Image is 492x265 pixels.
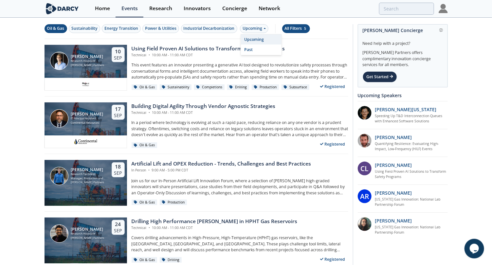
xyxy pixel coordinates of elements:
div: 17 [114,106,122,113]
div: AR [358,189,372,203]
p: In a period where technology is evolving at such a rapid pace, reducing reliance on any one vendo... [132,120,348,138]
a: Brian Morris [PERSON_NAME] IT Principal Architect Continental Resources 17 Sep Building Digital A... [45,102,348,148]
div: Sep [114,55,122,61]
div: Sep [114,170,122,176]
div: Technical 10:00 AM - 11:00 AM CDT [132,53,285,58]
div: Power & Utilities [145,26,176,31]
div: Oil & Gas [47,26,64,31]
img: Nick Robbins [50,167,68,185]
img: Profile [439,4,448,13]
span: • [148,53,151,57]
div: In Person 9:00 AM - 5:00 PM CDT [132,168,311,173]
a: Quantifying Resilience: Evaluating High-Impact, Low-Frequency (HILF) Events [375,141,448,152]
div: Upcoming [240,24,268,33]
div: [PERSON_NAME] Partners [71,180,106,185]
img: 90f9c750-37bc-4a35-8c39-e7b0554cf0e9 [358,134,372,148]
div: [PERSON_NAME] [71,227,104,232]
p: Covers drilling advancements in High-Pressure, High-Temperature (HPHT) gas reservoirs, like the [... [132,235,348,253]
img: 1b183925-147f-4a47-82c9-16eeeed5003c [358,106,372,120]
div: Past [241,44,282,55]
span: • [147,168,151,172]
div: Oil & Gas [132,142,157,148]
div: [PERSON_NAME] [71,112,103,116]
div: Production [252,84,279,90]
div: Registered [317,82,348,91]
div: Concierge [222,6,247,11]
a: Juan Mayol [PERSON_NAME] Research Associate [PERSON_NAME] Partners 10 Sep Using Field Proven AI S... [45,45,348,91]
button: Power & Utilities [142,24,179,33]
p: [PERSON_NAME] [375,162,412,168]
button: Industrial Decarbonization [181,24,237,33]
div: Research [149,6,172,11]
iframe: chat widget [465,239,485,258]
p: [PERSON_NAME] [375,134,412,141]
div: Get Started [363,71,397,82]
div: Research Associate [71,232,104,236]
span: • [148,225,151,230]
div: Registered [317,255,348,263]
div: Using Field Proven AI Solutions to Transform Safety Programs [132,45,285,53]
div: 24 [114,221,122,228]
a: [US_STATE] Gas Innovation: National Lab Partnership Forum [375,225,448,235]
p: This event features an innovator presenting a generative AI tool designed to revolutionize safety... [132,62,348,80]
div: IT Principal Architect [71,116,103,121]
a: Using Field Proven AI Solutions to Transform Safety Programs [375,169,448,180]
a: [US_STATE] Gas Innovation: National Lab Partnership Forum [375,197,448,207]
button: Oil & Gas [45,24,67,33]
p: [PERSON_NAME] [375,217,412,224]
div: Industrial Decarbonization [184,26,235,31]
img: logo-wide.svg [45,3,80,14]
span: • [148,110,151,115]
div: Sustainability [71,26,98,31]
button: Sustainability [69,24,100,33]
a: Speeding Up T&D Interconnection Queues with Enhanced Software Solutions [375,114,448,124]
img: Brian Morris [50,109,68,128]
div: All Filters [285,26,307,31]
img: b3c2ff2b-3f58-4170-bf54-977e7da63576 [74,138,97,146]
div: Events [121,6,138,11]
div: Upcoming [241,34,282,45]
div: Production [160,200,187,205]
p: [PERSON_NAME][US_STATE] [375,106,436,113]
div: [PERSON_NAME] Partners [71,63,104,67]
div: Research Technical Manager, Production and Sustainability [71,172,106,180]
img: Arsalan Ansari [50,224,68,243]
input: Advanced Search [379,3,434,15]
div: Sep [114,228,122,234]
span: 5 [303,26,307,31]
img: c99e3ca0-ae72-4bf9-a710-a645b1189d83 [82,80,90,88]
div: Drilling [227,84,249,90]
div: Research Associate [71,59,104,63]
div: Artificial Lift and OPEX Reduction - Trends, Challenges and Best Practices [132,160,311,168]
div: Oil & Gas [132,257,157,263]
button: All Filters 5 [282,24,310,33]
div: [PERSON_NAME] Partners offers complimentary innovation concierge services for all members. [363,46,443,68]
div: Need help with a project? [363,36,443,46]
div: Oil & Gas [132,84,157,90]
p: [PERSON_NAME] [375,189,412,196]
div: Sustainability [160,84,192,90]
a: Nick Robbins [PERSON_NAME] Research Technical Manager, Production and Sustainability [PERSON_NAME... [45,160,348,206]
img: Juan Mayol [50,52,68,70]
div: Completions [194,84,225,90]
div: Oil & Gas [132,200,157,205]
div: Drilling High Performance [PERSON_NAME] in HPHT Gas Reservoirs [132,218,298,225]
div: CL [358,162,372,175]
div: Technical 10:00 AM - 11:00 AM CDT [132,225,298,231]
div: Innovators [184,6,211,11]
div: Technical 10:00 AM - 11:00 AM CDT [132,110,276,115]
a: Arsalan Ansari [PERSON_NAME] Research Associate [PERSON_NAME] Partners 24 Sep Drilling High Perfo... [45,218,348,263]
div: Network [259,6,280,11]
div: Energy Transition [104,26,138,31]
img: P3oGsdP3T1ZY1PVH95Iw [358,217,372,231]
div: 10 [114,48,122,55]
div: Continental Resources [71,121,103,125]
p: Join us for our In-Person Artificial Lift Innovation Forum, where a selection of [PERSON_NAME] hi... [132,178,348,196]
div: Subsurface [282,84,310,90]
div: [PERSON_NAME] Partners [71,236,104,240]
div: [PERSON_NAME] Concierge [363,25,443,36]
button: Energy Transition [102,24,141,33]
div: Sep [114,113,122,118]
div: Drilling [160,257,182,263]
div: [PERSON_NAME] [71,168,106,172]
